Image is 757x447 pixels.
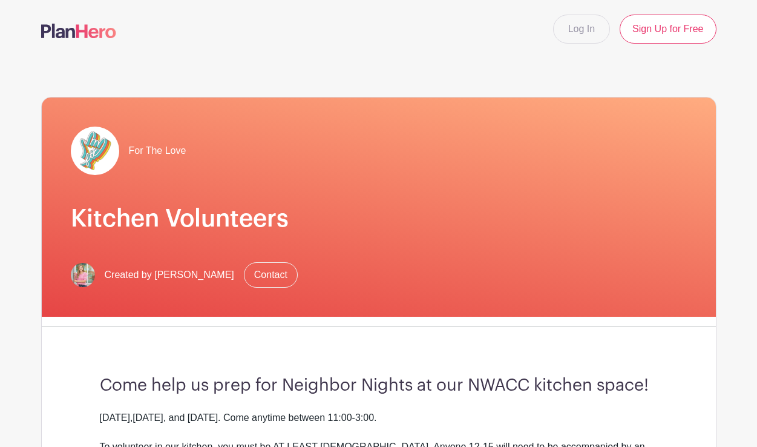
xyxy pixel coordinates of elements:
[553,15,610,44] a: Log In
[244,262,298,288] a: Contact
[71,263,95,287] img: 2x2%20headshot.png
[620,15,716,44] a: Sign Up for Free
[100,376,658,396] h3: Come help us prep for Neighbor Nights at our NWACC kitchen space!
[129,144,186,158] span: For The Love
[71,127,119,175] img: pageload-spinner.gif
[41,24,116,38] img: logo-507f7623f17ff9eddc593b1ce0a138ce2505c220e1c5a4e2b4648c50719b7d32.svg
[100,411,658,440] div: [DATE],[DATE], and [DATE]. Come anytime between 11:00-3:00.
[71,204,687,233] h1: Kitchen Volunteers
[105,268,234,282] span: Created by [PERSON_NAME]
